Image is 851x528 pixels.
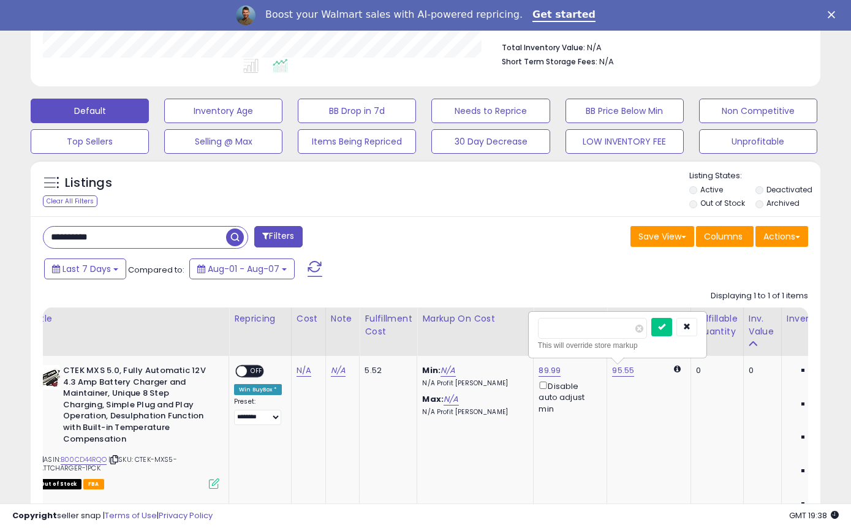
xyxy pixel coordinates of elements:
a: Terms of Use [105,510,157,521]
b: Max: [422,393,444,405]
button: Columns [696,226,754,247]
button: Filters [254,226,302,247]
img: 41BJ2LVTXwS._SL40_.jpg [36,365,60,390]
div: This will override store markup [538,339,697,352]
span: OFF [247,366,267,377]
div: 5.52 [365,365,407,376]
label: Archived [766,198,800,208]
div: 0 [749,365,772,376]
i: Calculated using Dynamic Max Price. [674,365,681,373]
button: Top Sellers [31,129,149,154]
h5: Listings [65,175,112,192]
div: Close [828,11,840,18]
div: Inv. value [749,312,776,338]
div: Fulfillable Quantity [696,312,738,338]
span: FBA [83,479,104,489]
button: Save View [630,226,694,247]
b: Total Inventory Value: [502,42,585,53]
span: 2025-08-15 19:38 GMT [789,510,839,521]
div: Repricing [234,312,286,325]
button: Non Competitive [699,99,817,123]
div: Boost your Walmart sales with AI-powered repricing. [265,9,523,21]
button: Needs to Reprice [431,99,550,123]
div: Preset: [234,398,282,425]
button: Selling @ Max [164,129,282,154]
span: Aug-01 - Aug-07 [208,263,279,275]
a: N/A [297,364,311,377]
div: Displaying 1 to 1 of 1 items [711,290,808,302]
a: N/A [331,364,346,377]
img: Profile image for Adrian [236,6,255,25]
span: All listings that are currently out of stock and unavailable for purchase on Amazon [36,479,81,489]
p: Listing States: [689,170,820,182]
b: Min: [422,364,441,376]
a: 89.99 [539,364,561,377]
p: N/A Profit [PERSON_NAME] [422,408,524,417]
button: Last 7 Days [44,258,126,279]
label: Active [700,184,723,195]
button: 30 Day Decrease [431,129,550,154]
div: Win BuyBox * [234,384,282,395]
a: Privacy Policy [159,510,213,521]
b: CTEK MXS 5.0, Fully Automatic 12V 4.3 Amp Battery Charger and Maintainer, Unique 8 Step Charging,... [63,365,212,448]
div: Clear All Filters [43,195,97,207]
span: Compared to: [128,264,184,276]
button: Unprofitable [699,129,817,154]
span: N/A [599,56,614,67]
button: Items Being Repriced [298,129,416,154]
strong: Copyright [12,510,57,521]
button: BB Price Below Min [565,99,684,123]
button: Actions [755,226,808,247]
button: Inventory Age [164,99,282,123]
button: LOW INVENTORY FEE [565,129,684,154]
div: seller snap | | [12,510,213,522]
b: Short Term Storage Fees: [502,56,597,67]
a: Get started [532,9,596,22]
th: The percentage added to the cost of goods (COGS) that forms the calculator for Min & Max prices. [417,307,534,356]
div: Disable auto adjust min [539,379,597,415]
div: Cost [297,312,320,325]
div: Title [32,312,224,325]
label: Deactivated [766,184,812,195]
a: N/A [444,393,458,405]
a: N/A [441,364,455,377]
a: 95.55 [612,364,634,377]
label: Out of Stock [700,198,745,208]
button: BB Drop in 7d [298,99,416,123]
p: N/A Profit [PERSON_NAME] [422,379,524,388]
button: Aug-01 - Aug-07 [189,258,295,279]
span: Last 7 Days [62,263,111,275]
button: Default [31,99,149,123]
li: N/A [502,39,799,54]
div: Markup on Cost [422,312,528,325]
a: B00CD44RQO [61,454,107,465]
span: Columns [704,230,743,243]
div: Note [331,312,355,325]
div: 0 [696,365,734,376]
div: Fulfillment Cost [365,312,412,338]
